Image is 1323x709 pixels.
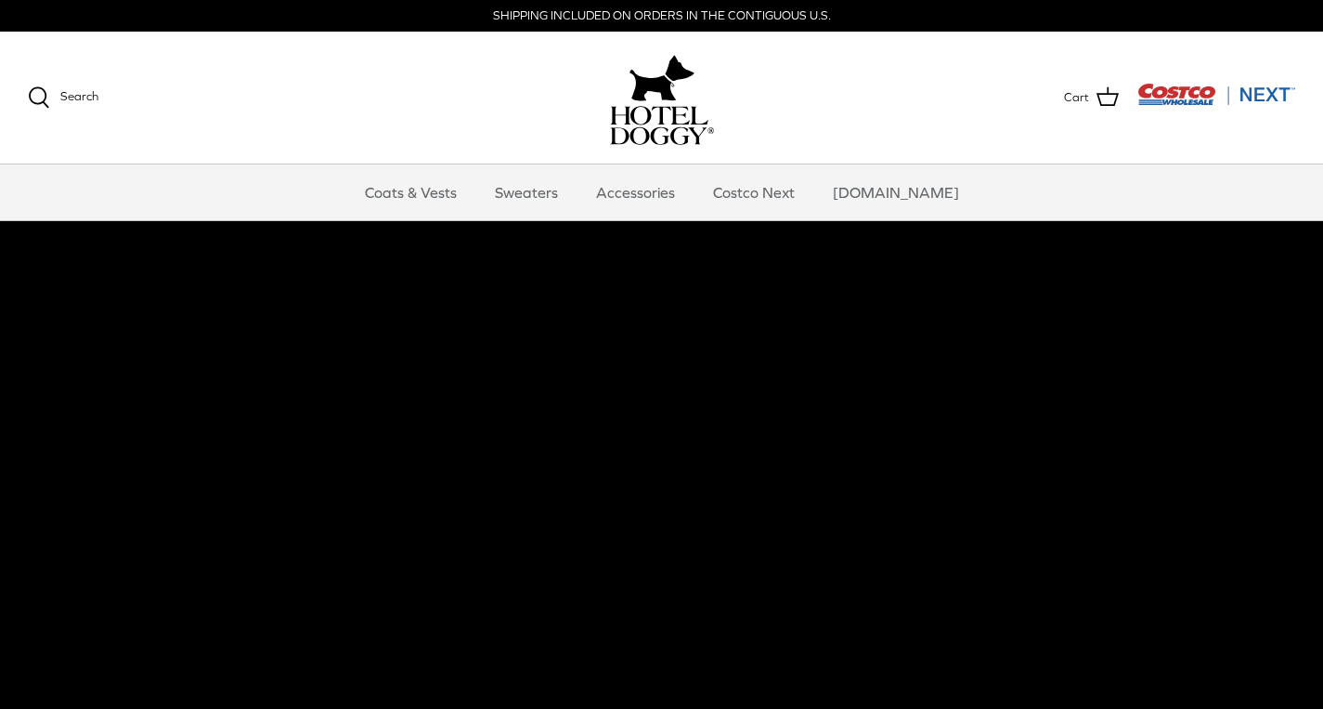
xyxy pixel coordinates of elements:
[1064,88,1089,108] span: Cart
[478,164,575,220] a: Sweaters
[1064,85,1119,110] a: Cart
[348,164,473,220] a: Coats & Vests
[60,89,98,103] span: Search
[816,164,976,220] a: [DOMAIN_NAME]
[1137,83,1295,106] img: Costco Next
[579,164,692,220] a: Accessories
[610,50,714,145] a: hoteldoggy.com hoteldoggycom
[696,164,811,220] a: Costco Next
[610,106,714,145] img: hoteldoggycom
[629,50,694,106] img: hoteldoggy.com
[1137,95,1295,109] a: Visit Costco Next
[28,86,98,109] a: Search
